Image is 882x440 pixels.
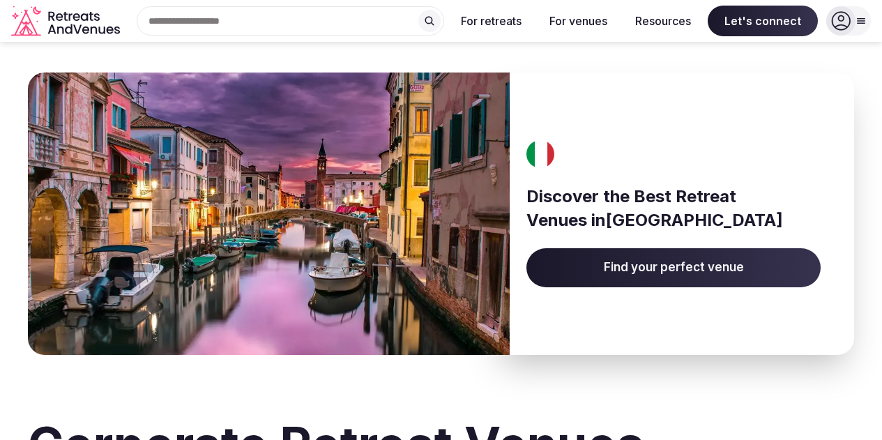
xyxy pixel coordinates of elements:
[522,140,560,168] img: Italy's flag
[624,6,702,36] button: Resources
[538,6,618,36] button: For venues
[28,73,510,355] img: Banner image for Italy representative of the country
[11,6,123,37] svg: Retreats and Venues company logo
[450,6,533,36] button: For retreats
[708,6,818,36] span: Let's connect
[526,248,821,287] a: Find your perfect venue
[11,6,123,37] a: Visit the homepage
[526,185,821,232] h3: Discover the Best Retreat Venues in [GEOGRAPHIC_DATA]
